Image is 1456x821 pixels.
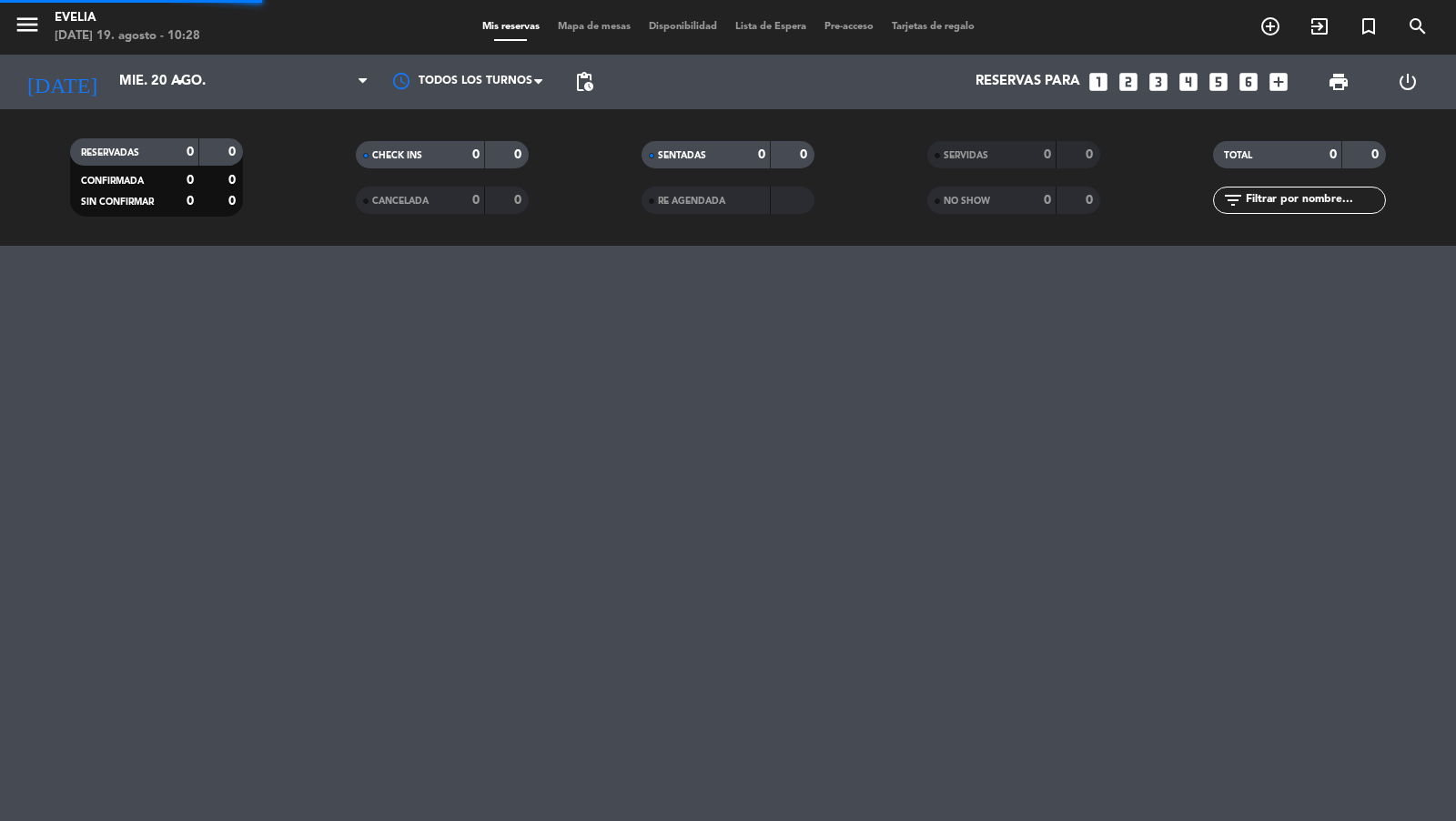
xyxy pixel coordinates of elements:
button: menu [14,11,41,45]
i: add_circle_outline [1259,15,1281,37]
span: Mis reservas [473,22,549,32]
strong: 0 [1044,194,1051,207]
i: looks_6 [1237,70,1260,94]
i: search [1407,15,1429,37]
strong: 0 [472,194,480,207]
span: NO SHOW [944,197,990,206]
i: turned_in_not [1358,15,1380,37]
span: Disponibilidad [640,22,726,32]
span: Reservas para [976,74,1080,90]
strong: 0 [228,195,239,208]
i: looks_3 [1147,70,1170,94]
span: SIN CONFIRMAR [81,198,154,207]
strong: 0 [1044,148,1051,161]
span: RESERVADAS [81,148,139,157]
strong: 0 [1371,148,1382,161]
strong: 0 [228,146,239,158]
strong: 0 [472,148,480,161]
span: Mapa de mesas [549,22,640,32]
span: CHECK INS [372,151,422,160]
strong: 0 [187,195,194,208]
span: Lista de Espera [726,22,815,32]
i: looks_4 [1177,70,1200,94]
i: looks_two [1117,70,1140,94]
strong: 0 [1330,148,1337,161]
strong: 0 [514,148,525,161]
i: power_settings_new [1397,71,1419,93]
span: TOTAL [1224,151,1252,160]
strong: 0 [228,174,239,187]
span: print [1328,71,1350,93]
strong: 0 [758,148,765,161]
i: add_box [1267,70,1290,94]
span: CONFIRMADA [81,177,144,186]
strong: 0 [800,148,811,161]
span: SENTADAS [658,151,706,160]
span: Tarjetas de regalo [883,22,984,32]
span: Pre-acceso [815,22,883,32]
div: LOG OUT [1373,55,1442,109]
i: [DATE] [14,62,110,102]
span: RE AGENDADA [658,197,725,206]
div: Evelia [55,9,200,27]
i: looks_5 [1207,70,1230,94]
i: arrow_drop_down [169,71,191,93]
span: pending_actions [573,71,595,93]
i: exit_to_app [1309,15,1330,37]
strong: 0 [187,174,194,187]
strong: 0 [187,146,194,158]
strong: 0 [514,194,525,207]
i: filter_list [1222,189,1244,211]
div: [DATE] 19. agosto - 10:28 [55,27,200,46]
span: SERVIDAS [944,151,988,160]
strong: 0 [1086,148,1097,161]
i: looks_one [1087,70,1110,94]
i: menu [14,11,41,38]
span: CANCELADA [372,197,429,206]
input: Filtrar por nombre... [1244,190,1385,210]
strong: 0 [1086,194,1097,207]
